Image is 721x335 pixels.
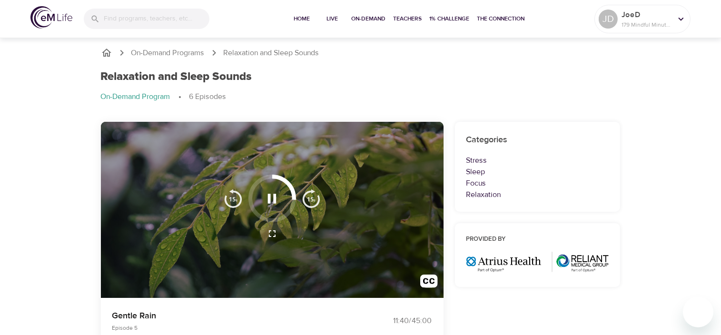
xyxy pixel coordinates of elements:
img: 15s_next.svg [302,189,321,208]
p: Relaxation [466,189,609,200]
span: The Connection [477,14,525,24]
span: 1% Challenge [430,14,470,24]
nav: breadcrumb [101,47,621,59]
a: On-Demand Programs [131,48,205,59]
span: Home [291,14,314,24]
span: Teachers [394,14,422,24]
img: Optum%20MA_AtriusReliant.png [466,252,609,272]
iframe: Button to launch messaging window [683,297,713,327]
p: Episode 5 [112,324,349,332]
h6: Categories [466,133,609,147]
img: logo [30,6,72,29]
h6: Provided by [466,235,609,245]
p: Relaxation and Sleep Sounds [224,48,319,59]
div: JD [599,10,618,29]
p: Stress [466,155,609,166]
p: JoeD [622,9,672,20]
span: On-Demand [352,14,386,24]
p: 6 Episodes [189,91,227,102]
div: 11:40 / 45:00 [361,315,432,326]
input: Find programs, teachers, etc... [104,9,209,29]
p: Sleep [466,166,609,177]
span: Live [321,14,344,24]
nav: breadcrumb [101,91,621,103]
p: 179 Mindful Minutes [622,20,672,29]
p: Focus [466,177,609,189]
h1: Relaxation and Sleep Sounds [101,70,252,84]
button: Transcript/Closed Captions (c) [415,269,444,298]
p: On-Demand Program [101,91,170,102]
img: open_caption.svg [420,275,438,292]
img: 15s_prev.svg [224,189,243,208]
p: Gentle Rain [112,309,349,322]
